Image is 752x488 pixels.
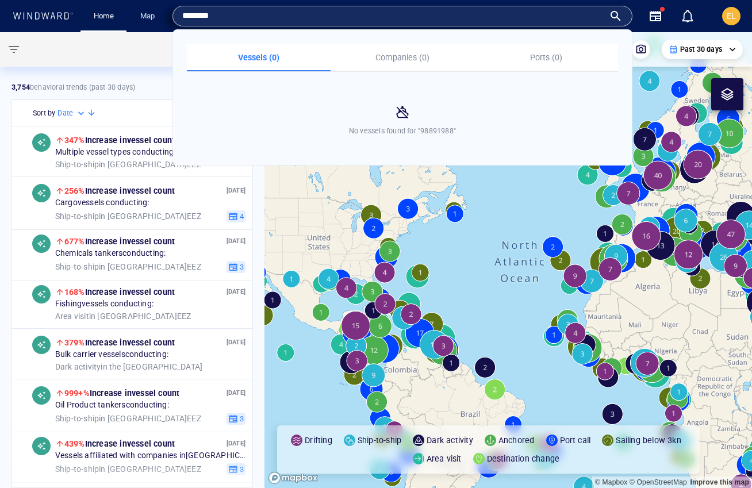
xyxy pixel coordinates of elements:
[238,211,244,221] span: 4
[55,248,166,259] span: Chemicals tankers conducting:
[727,11,736,21] span: EL
[560,433,591,447] p: Port call
[55,400,169,410] span: Oil Product tankers conducting:
[131,6,168,26] button: Map
[57,107,87,119] div: Date
[64,338,85,347] span: 379%
[227,260,245,273] button: 3
[703,436,743,479] iframe: Chat
[227,438,245,449] p: [DATE]
[11,82,135,93] p: behavioral trends (Past 30 days)
[595,478,627,486] a: Mapbox
[427,433,473,447] p: Dark activity
[85,6,122,26] button: Home
[227,185,245,196] p: [DATE]
[669,44,736,55] div: Past 30 days
[64,439,175,448] span: Increase in vessel count
[64,287,85,297] span: 168%
[630,478,687,486] a: OpenStreetMap
[358,433,401,447] p: Ship-to-ship
[64,136,85,145] span: 347%
[55,198,149,208] span: Cargo vessels conducting:
[64,186,175,195] span: Increase in vessel count
[64,338,175,347] span: Increase in vessel count
[57,107,73,119] h6: Date
[64,389,180,398] span: Increase in vessel count
[238,262,244,272] span: 3
[64,439,85,448] span: 439%
[33,107,55,119] h6: Sort by
[498,433,535,447] p: Anchored
[55,159,201,170] span: in [GEOGRAPHIC_DATA] EEZ
[720,5,743,28] button: EL
[227,412,245,425] button: 3
[64,186,85,195] span: 256%
[55,147,176,157] span: Multiple vessel types conducting:
[55,413,201,424] span: in [GEOGRAPHIC_DATA] EEZ
[55,262,99,271] span: Ship-to-ship
[487,452,560,466] p: Destination change
[55,451,245,461] span: Vessels affiliated with companies in [GEOGRAPHIC_DATA] conducting:
[227,210,245,222] button: 4
[227,236,245,247] p: [DATE]
[64,136,175,145] span: Increase in vessel count
[427,452,462,466] p: Area visit
[690,478,749,486] a: Map feedback
[238,413,244,424] span: 3
[55,362,202,372] span: in the [GEOGRAPHIC_DATA]
[55,311,89,320] span: Area visit
[264,32,752,488] canvas: Map
[268,471,319,485] a: Mapbox logo
[11,83,30,91] strong: 3,754
[64,389,90,398] span: 999+%
[227,387,245,398] p: [DATE]
[194,51,324,64] p: Vessels (0)
[89,6,118,26] a: Home
[305,433,332,447] p: Drifting
[55,311,191,321] span: in [GEOGRAPHIC_DATA] EEZ
[55,211,99,220] span: Ship-to-ship
[349,126,456,136] p: No vessels found for "98891988"
[55,211,201,221] span: in [GEOGRAPHIC_DATA] EEZ
[136,6,163,26] a: Map
[64,237,85,246] span: 677%
[64,287,175,297] span: Increase in vessel count
[616,433,681,447] p: Sailing below 3kn
[55,262,201,272] span: in [GEOGRAPHIC_DATA] EEZ
[681,9,695,23] div: Notification center
[680,44,722,55] p: Past 30 days
[64,237,175,246] span: Increase in vessel count
[55,159,99,168] span: Ship-to-ship
[337,51,467,64] p: Companies (0)
[227,337,245,348] p: [DATE]
[227,463,245,475] button: 3
[481,51,611,64] p: Ports (0)
[227,286,245,297] p: [DATE]
[55,362,101,371] span: Dark activity
[55,349,168,360] span: Bulk carrier vessels conducting:
[55,299,154,309] span: Fishing vessels conducting:
[55,413,99,422] span: Ship-to-ship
